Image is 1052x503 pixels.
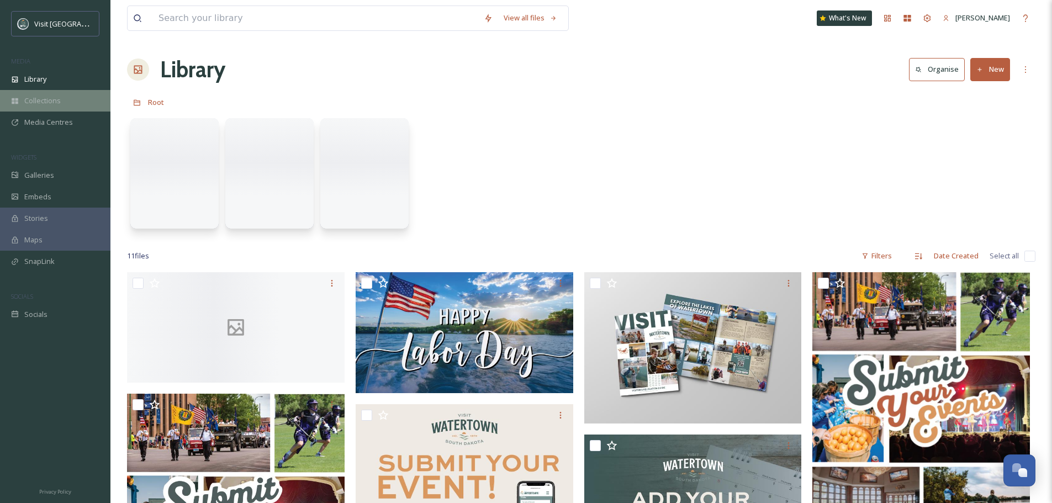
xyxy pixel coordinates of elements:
[34,18,120,29] span: Visit [GEOGRAPHIC_DATA]
[39,488,71,495] span: Privacy Policy
[584,272,802,423] img: Visitor Guide for facebook.jpg
[970,58,1010,81] button: New
[909,58,965,81] button: Organise
[24,256,55,267] span: SnapLink
[11,153,36,161] span: WIDGETS
[11,57,30,65] span: MEDIA
[955,13,1010,23] span: [PERSON_NAME]
[153,6,478,30] input: Search your library
[127,251,149,261] span: 11 file s
[24,96,61,106] span: Collections
[39,484,71,497] a: Privacy Policy
[24,235,43,245] span: Maps
[356,272,573,393] img: 495226322_1272228321579332_3330767948252490760_n.jpg
[24,213,48,224] span: Stories
[11,292,33,300] span: SOCIALS
[909,58,970,81] a: Organise
[498,7,563,29] a: View all files
[990,251,1019,261] span: Select all
[24,74,46,84] span: Library
[24,117,73,128] span: Media Centres
[937,7,1016,29] a: [PERSON_NAME]
[148,97,164,107] span: Root
[18,18,29,29] img: watertown-convention-and-visitors-bureau.jpg
[817,10,872,26] a: What's New
[160,53,225,86] a: Library
[856,245,897,267] div: Filters
[1003,454,1035,486] button: Open Chat
[24,192,51,202] span: Embeds
[24,170,54,181] span: Galleries
[928,245,984,267] div: Date Created
[24,309,47,320] span: Socials
[148,96,164,109] a: Root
